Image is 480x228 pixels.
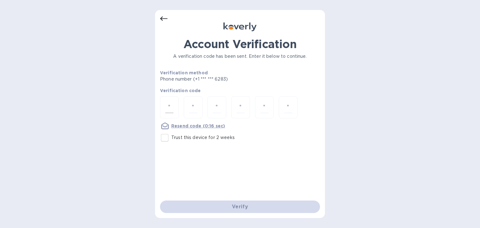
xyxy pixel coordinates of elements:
u: Resend code (0:16 sec) [171,123,225,128]
h1: Account Verification [160,37,320,51]
p: Trust this device for 2 weeks [171,134,235,141]
p: A verification code has been sent. Enter it below to continue. [160,53,320,60]
b: Verification method [160,70,208,75]
p: Phone number (+1 *** *** 6283) [160,76,276,82]
p: Verification code [160,87,320,94]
